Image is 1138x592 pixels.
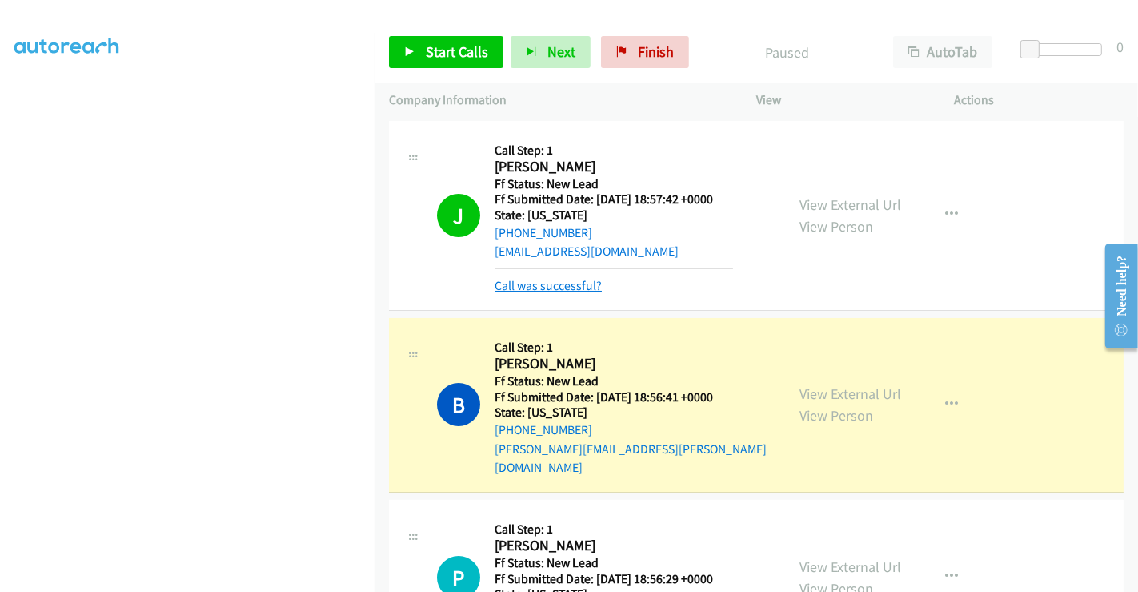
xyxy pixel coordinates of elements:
a: [PHONE_NUMBER] [495,225,592,240]
h1: J [437,194,480,237]
div: Delay between calls (in seconds) [1028,43,1102,56]
p: Paused [711,42,864,63]
a: View External Url [799,195,901,214]
h5: Ff Submitted Date: [DATE] 18:56:41 +0000 [495,389,771,405]
h2: [PERSON_NAME] [495,537,733,555]
button: Next [511,36,591,68]
a: View External Url [799,385,901,403]
h5: Ff Status: New Lead [495,555,733,571]
span: Next [547,42,575,61]
h5: Ff Status: New Lead [495,176,733,192]
a: [EMAIL_ADDRESS][DOMAIN_NAME] [495,244,679,259]
h5: Ff Submitted Date: [DATE] 18:57:42 +0000 [495,191,733,207]
p: View [756,91,926,110]
a: [PHONE_NUMBER] [495,422,592,437]
h5: Call Step: 1 [495,143,733,159]
button: AutoTab [893,36,992,68]
h2: [PERSON_NAME] [495,355,733,373]
a: View Person [799,217,873,236]
h5: Ff Status: New Lead [495,373,771,389]
p: Company Information [389,91,727,110]
a: View Person [799,406,873,425]
h1: B [437,383,480,426]
a: View External Url [799,558,901,576]
a: Finish [601,36,689,68]
iframe: Resource Center [1092,232,1138,360]
h5: Call Step: 1 [495,340,771,356]
a: [PERSON_NAME][EMAIL_ADDRESS][PERSON_NAME][DOMAIN_NAME] [495,441,767,476]
h5: Ff Submitted Date: [DATE] 18:56:29 +0000 [495,571,733,587]
h5: State: [US_STATE] [495,405,771,421]
a: Start Calls [389,36,503,68]
span: Finish [638,42,674,61]
h5: State: [US_STATE] [495,207,733,224]
a: Call was successful? [495,278,602,293]
h5: Call Step: 1 [495,522,733,538]
p: Actions [955,91,1124,110]
div: 0 [1116,36,1124,58]
h2: [PERSON_NAME] [495,158,733,176]
span: Start Calls [426,42,488,61]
